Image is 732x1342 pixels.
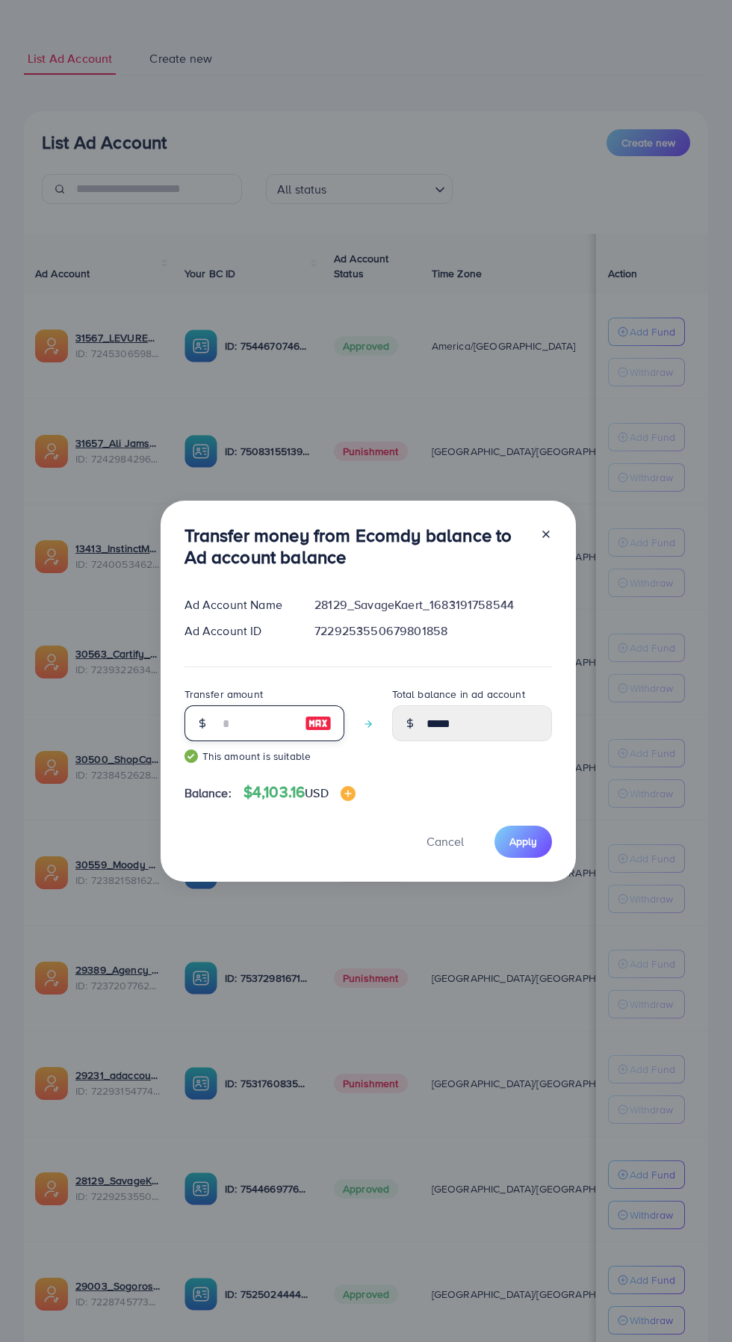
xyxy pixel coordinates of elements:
[408,826,483,858] button: Cancel
[303,596,563,613] div: 28129_SavageKaert_1683191758544
[303,622,563,640] div: 7229253550679801858
[509,834,537,849] span: Apply
[341,786,356,801] img: image
[427,833,464,850] span: Cancel
[305,714,332,732] img: image
[184,785,232,802] span: Balance:
[184,525,528,568] h3: Transfer money from Ecomdy balance to Ad account balance
[184,749,344,764] small: This amount is suitable
[244,783,356,802] h4: $4,103.16
[184,687,263,702] label: Transfer amount
[392,687,525,702] label: Total balance in ad account
[305,785,328,801] span: USD
[184,749,198,763] img: guide
[494,826,552,858] button: Apply
[173,622,303,640] div: Ad Account ID
[173,596,303,613] div: Ad Account Name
